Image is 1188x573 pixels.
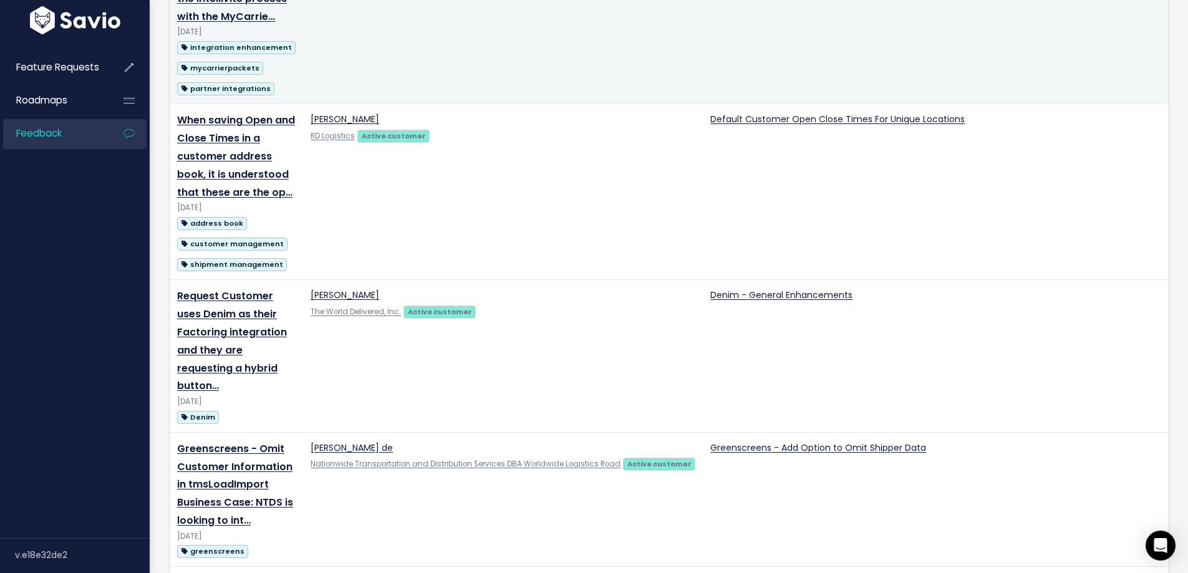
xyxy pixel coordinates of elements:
a: Denim [177,409,219,425]
span: partner integrations [177,82,274,95]
a: Denim - General Enhancements [710,289,852,301]
a: Feedback [3,119,104,148]
a: mycarrierpackets [177,60,263,75]
a: The World Delivered, Inc. [311,307,401,317]
a: Active customer [403,305,476,317]
a: When saving Open and Close Times in a customer address book, it is understood that these are the op… [177,113,295,199]
a: integration enhancement [177,39,296,55]
strong: Active customer [627,459,692,469]
span: Feature Requests [16,60,99,74]
a: address book [177,215,247,231]
span: customer management [177,238,287,251]
a: RD Logistics [311,131,355,141]
span: address book [177,217,247,230]
a: Greenscreens - Omit Customer Information in tmsLoadImport Business Case: NTDS is looking to int… [177,441,293,527]
div: [DATE] [177,530,296,543]
a: [PERSON_NAME] [311,289,379,301]
a: Request Customer uses Denim as their Factoring integration and they are requesting a hybrid button… [177,289,287,393]
a: Active customer [357,129,430,142]
strong: Active customer [408,307,472,317]
span: Feedback [16,127,62,140]
a: customer management [177,236,287,251]
div: [DATE] [177,201,296,214]
a: Default Customer Open Close Times For Unique Locations [710,113,965,125]
span: shipment management [177,258,287,271]
div: v.e18e32de2 [15,539,150,571]
a: Active customer [623,457,695,469]
span: Roadmaps [16,94,67,107]
span: integration enhancement [177,41,296,54]
span: greenscreens [177,545,248,558]
a: [PERSON_NAME] [311,113,379,125]
div: [DATE] [177,26,296,39]
span: mycarrierpackets [177,62,263,75]
a: Feature Requests [3,53,104,82]
div: [DATE] [177,395,296,408]
a: shipment management [177,256,287,272]
strong: Active customer [362,131,426,141]
a: Greenscreens - Add Option to Omit Shipper Data [710,441,926,454]
img: logo-white.9d6f32f41409.svg [27,6,123,34]
a: partner integrations [177,80,274,96]
a: Roadmaps [3,86,104,115]
a: [PERSON_NAME] de [311,441,393,454]
span: Denim [177,411,219,424]
div: Open Intercom Messenger [1146,531,1176,561]
a: greenscreens [177,543,248,559]
a: Nationwide Transportation and Distribution Services DBA Worldwide Logistics Road [311,459,621,469]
